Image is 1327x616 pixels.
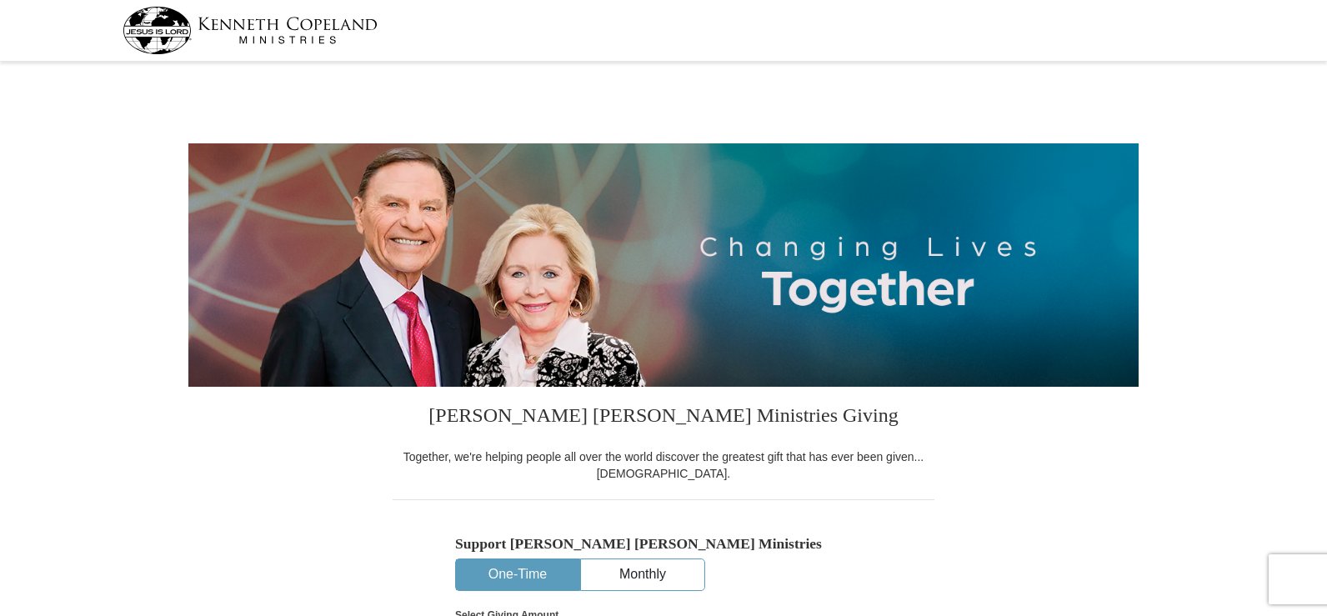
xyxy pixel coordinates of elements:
[393,387,934,448] h3: [PERSON_NAME] [PERSON_NAME] Ministries Giving
[456,559,579,590] button: One-Time
[581,559,704,590] button: Monthly
[123,7,378,54] img: kcm-header-logo.svg
[393,448,934,482] div: Together, we're helping people all over the world discover the greatest gift that has ever been g...
[455,535,872,553] h5: Support [PERSON_NAME] [PERSON_NAME] Ministries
